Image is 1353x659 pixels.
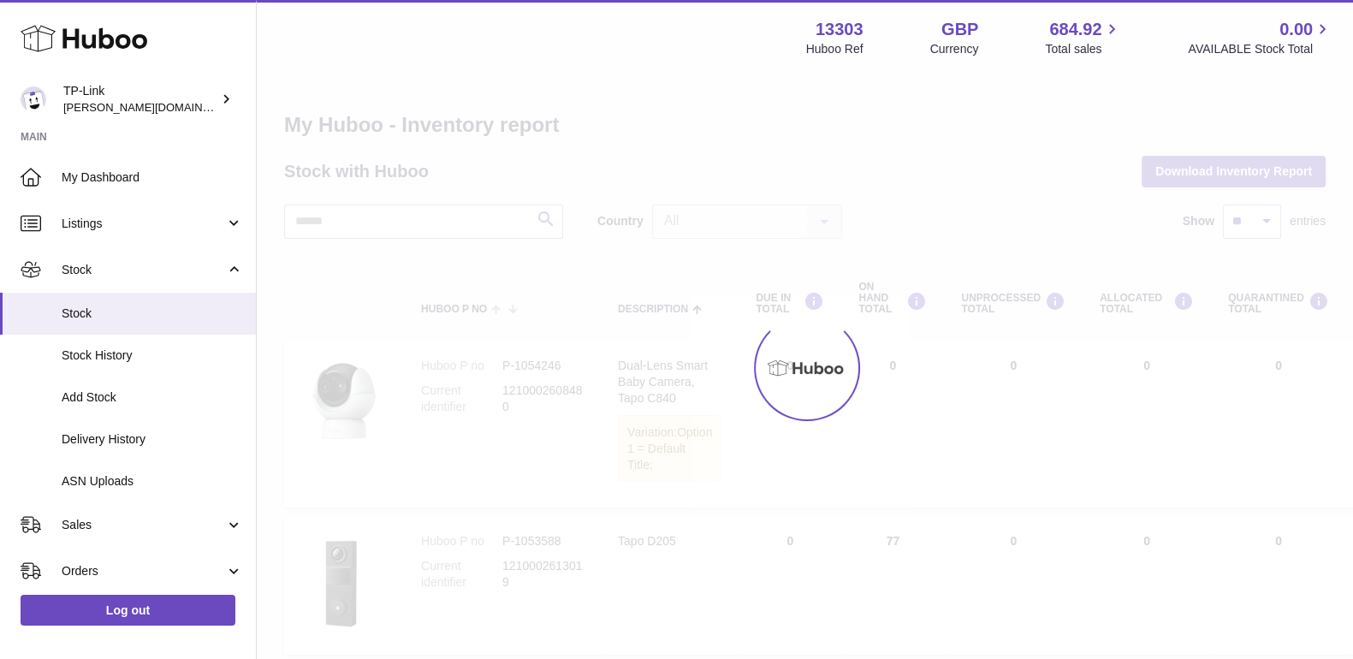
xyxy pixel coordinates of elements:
span: Stock [62,262,225,278]
div: Currency [930,41,979,57]
span: Sales [62,517,225,533]
span: Delivery History [62,431,243,448]
span: Total sales [1045,41,1121,57]
span: AVAILABLE Stock Total [1188,41,1332,57]
span: My Dashboard [62,169,243,186]
strong: 13303 [816,18,863,41]
img: susie.li@tp-link.com [21,86,46,112]
span: 0.00 [1279,18,1313,41]
span: Stock [62,306,243,322]
span: ASN Uploads [62,473,243,490]
span: [PERSON_NAME][DOMAIN_NAME][EMAIL_ADDRESS][DOMAIN_NAME] [63,100,432,114]
div: TP-Link [63,83,217,116]
span: Add Stock [62,389,243,406]
span: 684.92 [1049,18,1101,41]
a: Log out [21,595,235,626]
span: Listings [62,216,225,232]
span: Stock History [62,347,243,364]
span: Orders [62,563,225,579]
a: 684.92 Total sales [1045,18,1121,57]
div: Huboo Ref [806,41,863,57]
strong: GBP [941,18,978,41]
a: 0.00 AVAILABLE Stock Total [1188,18,1332,57]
